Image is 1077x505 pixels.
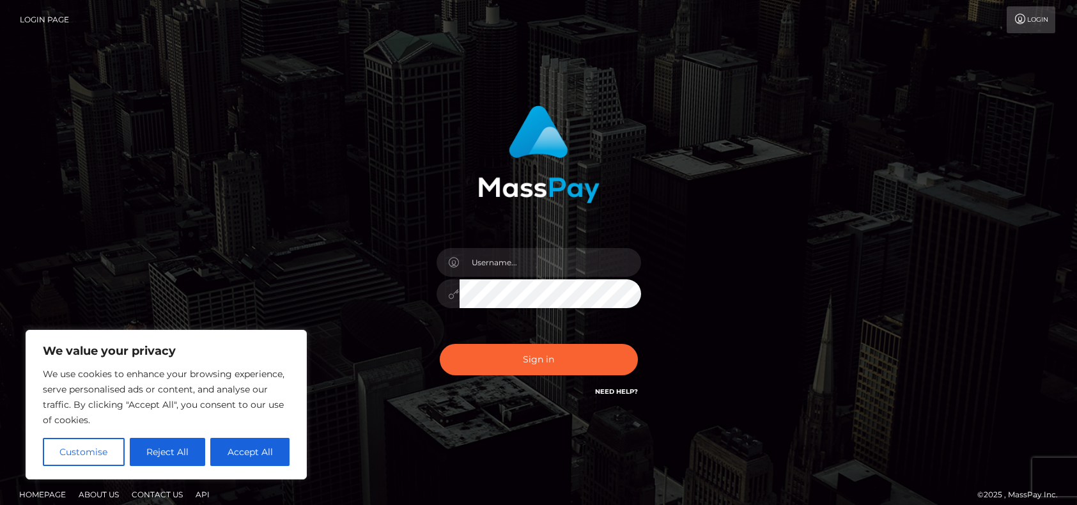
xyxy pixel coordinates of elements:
button: Sign in [440,344,638,375]
div: © 2025 , MassPay Inc. [977,488,1067,502]
p: We use cookies to enhance your browsing experience, serve personalised ads or content, and analys... [43,366,290,428]
button: Reject All [130,438,206,466]
p: We value your privacy [43,343,290,359]
a: Need Help? [595,387,638,396]
a: Homepage [14,485,71,504]
div: We value your privacy [26,330,307,479]
a: API [190,485,215,504]
a: Contact Us [127,485,188,504]
img: MassPay Login [478,105,600,203]
button: Customise [43,438,125,466]
input: Username... [460,248,641,277]
a: Login Page [20,6,69,33]
button: Accept All [210,438,290,466]
a: About Us [74,485,124,504]
a: Login [1007,6,1055,33]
